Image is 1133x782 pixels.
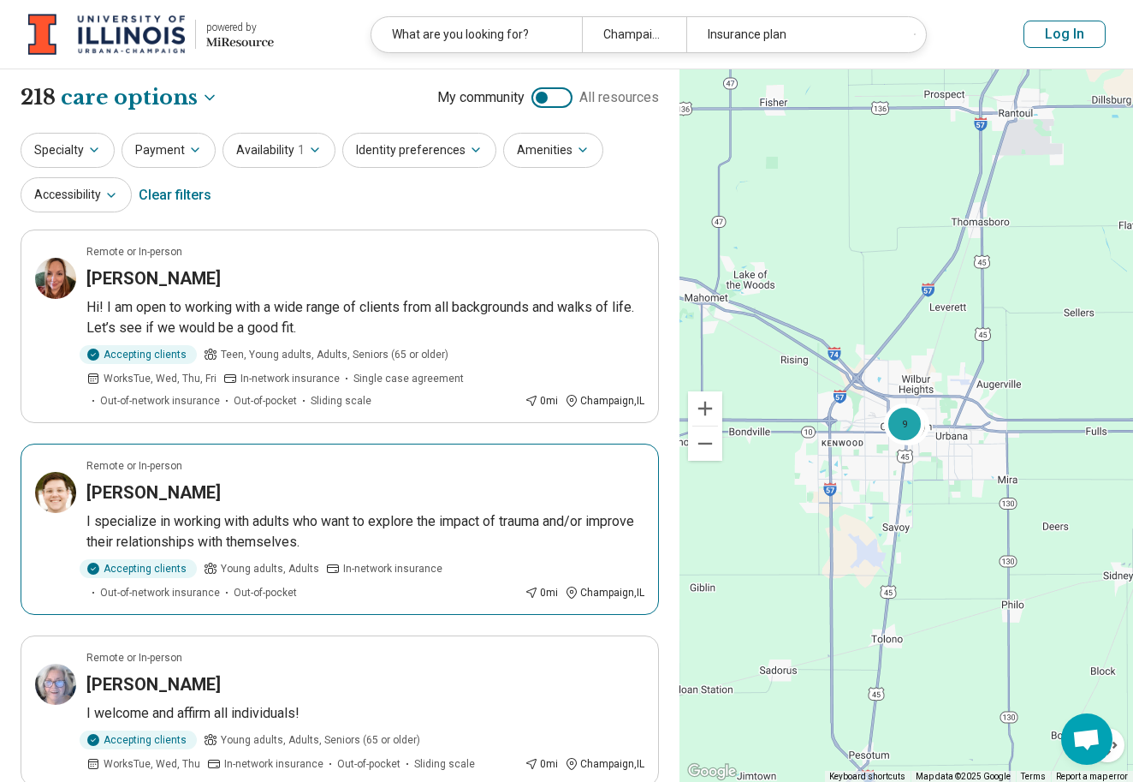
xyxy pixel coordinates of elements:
[1023,21,1106,48] button: Log In
[86,650,182,666] p: Remote or In-person
[122,133,216,168] button: Payment
[342,133,496,168] button: Identity preferences
[686,17,897,52] div: Insurance plan
[525,393,558,409] div: 0 mi
[884,403,925,444] div: 9
[21,177,132,212] button: Accessibility
[222,133,335,168] button: Availability1
[353,371,464,386] span: Single case agreement
[100,393,220,409] span: Out-of-network insurance
[221,561,319,576] span: Young adults, Adults
[80,345,197,364] div: Accepting clients
[240,371,340,386] span: In-network insurance
[371,17,582,52] div: What are you looking for?
[61,83,198,112] span: care options
[343,561,442,576] span: In-network insurance
[437,87,525,108] span: My community
[86,266,221,290] h3: [PERSON_NAME]
[80,731,197,749] div: Accepting clients
[224,756,323,772] span: In-network insurance
[579,87,659,108] span: All resources
[221,732,420,748] span: Young adults, Adults, Seniors (65 or older)
[139,175,211,216] div: Clear filters
[1061,713,1112,765] div: Open chat
[582,17,687,52] div: Champaign, [GEOGRAPHIC_DATA]
[86,511,644,552] p: I specialize in working with adults who want to explore the impact of trauma and/or improve their...
[221,347,448,362] span: Teen, Young adults, Adults, Seniors (65 or older)
[21,133,115,168] button: Specialty
[28,14,185,55] img: University of Illinois at Urbana-Champaign
[1021,772,1046,781] a: Terms (opens in new tab)
[1056,772,1128,781] a: Report a map error
[206,20,274,35] div: powered by
[337,756,400,772] span: Out-of-pocket
[234,585,297,600] span: Out-of-pocket
[100,585,220,600] span: Out-of-network insurance
[86,672,221,696] h3: [PERSON_NAME]
[565,585,644,600] div: Champaign , IL
[916,772,1011,781] span: Map data ©2025 Google
[86,703,644,724] p: I welcome and affirm all individuals!
[80,559,197,578] div: Accepting clients
[525,585,558,600] div: 0 mi
[298,141,305,159] span: 1
[525,756,558,772] div: 0 mi
[86,244,182,260] p: Remote or In-person
[311,393,371,409] span: Sliding scale
[27,14,274,55] a: University of Illinois at Urbana-Champaignpowered by
[414,756,475,772] span: Sliding scale
[86,458,182,474] p: Remote or In-person
[104,371,217,386] span: Works Tue, Wed, Thu, Fri
[61,83,218,112] button: Care options
[21,83,218,112] h1: 218
[104,756,200,772] span: Works Tue, Wed, Thu
[234,393,297,409] span: Out-of-pocket
[503,133,603,168] button: Amenities
[86,481,221,504] h3: [PERSON_NAME]
[565,393,644,409] div: Champaign , IL
[565,756,644,772] div: Champaign , IL
[688,391,722,426] button: Zoom in
[688,427,722,461] button: Zoom out
[86,297,644,338] p: Hi! I am open to working with a wide range of clients from all backgrounds and walks of life. Let...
